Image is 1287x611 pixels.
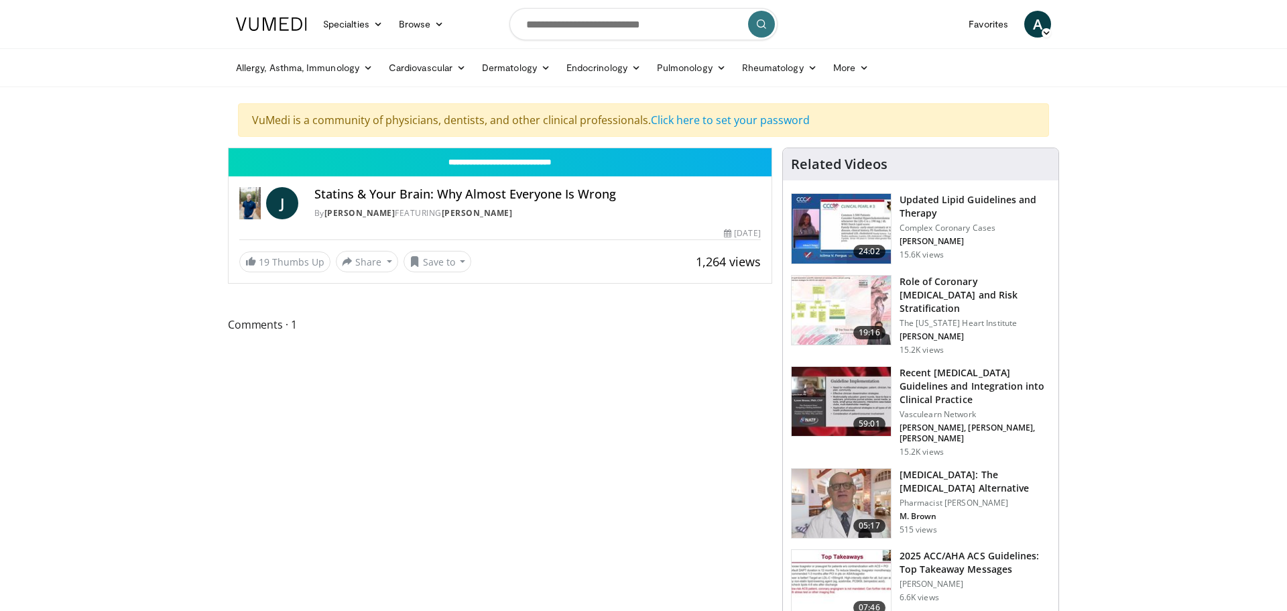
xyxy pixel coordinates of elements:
[791,468,1050,539] a: 05:17 [MEDICAL_DATA]: The [MEDICAL_DATA] Alternative Pharmacist [PERSON_NAME] M. Brown 515 views
[853,326,885,339] span: 19:16
[314,207,761,219] div: By FEATURING
[324,207,395,219] a: [PERSON_NAME]
[558,54,649,81] a: Endocrinology
[509,8,778,40] input: Search topics, interventions
[900,366,1050,406] h3: Recent [MEDICAL_DATA] Guidelines and Integration into Clinical Practice
[651,113,810,127] a: Click here to set your password
[961,11,1016,38] a: Favorites
[404,251,472,272] button: Save to
[649,54,734,81] a: Pulmonology
[228,54,381,81] a: Allergy, Asthma, Immunology
[791,366,1050,457] a: 59:01 Recent [MEDICAL_DATA] Guidelines and Integration into Clinical Practice Vasculearn Network ...
[315,11,391,38] a: Specialties
[792,194,891,264] img: 77f671eb-9394-4acc-bc78-a9f077f94e00.150x105_q85_crop-smart_upscale.jpg
[791,193,1050,264] a: 24:02 Updated Lipid Guidelines and Therapy Complex Coronary Cases [PERSON_NAME] 15.6K views
[442,207,513,219] a: [PERSON_NAME]
[900,318,1050,329] p: The [US_STATE] Heart Institute
[228,316,772,333] span: Comments 1
[791,275,1050,355] a: 19:16 Role of Coronary [MEDICAL_DATA] and Risk Stratification The [US_STATE] Heart Institute [PER...
[724,227,760,239] div: [DATE]
[900,524,937,535] p: 515 views
[792,367,891,437] img: 87825f19-cf4c-4b91-bba1-ce218758c6bb.150x105_q85_crop-smart_upscale.jpg
[900,331,1050,342] p: [PERSON_NAME]
[900,592,939,603] p: 6.6K views
[900,549,1050,576] h3: 2025 ACC/AHA ACS Guidelines: Top Takeaway Messages
[900,447,944,457] p: 15.2K views
[266,187,298,219] a: J
[825,54,877,81] a: More
[391,11,452,38] a: Browse
[791,156,887,172] h4: Related Videos
[900,498,1050,508] p: Pharmacist [PERSON_NAME]
[900,409,1050,420] p: Vasculearn Network
[900,511,1050,522] p: M. Brown
[474,54,558,81] a: Dermatology
[236,17,307,31] img: VuMedi Logo
[900,193,1050,220] h3: Updated Lipid Guidelines and Therapy
[900,468,1050,495] h3: [MEDICAL_DATA]: The [MEDICAL_DATA] Alternative
[853,519,885,533] span: 05:17
[239,187,261,219] img: Dr. Jordan Rennicke
[336,251,398,272] button: Share
[900,236,1050,247] p: [PERSON_NAME]
[696,254,761,270] span: 1,264 views
[900,249,944,260] p: 15.6K views
[900,579,1050,590] p: [PERSON_NAME]
[853,417,885,431] span: 59:01
[1024,11,1051,38] a: A
[900,345,944,355] p: 15.2K views
[238,103,1049,137] div: VuMedi is a community of physicians, dentists, and other clinical professionals.
[900,423,1050,444] p: [PERSON_NAME], [PERSON_NAME], [PERSON_NAME]
[900,223,1050,233] p: Complex Coronary Cases
[314,187,761,202] h4: Statins & Your Brain: Why Almost Everyone Is Wrong
[239,252,330,272] a: 19 Thumbs Up
[853,245,885,258] span: 24:02
[792,469,891,539] img: ce9609b9-a9bf-4b08-84dd-8eeb8ab29fc6.150x105_q85_crop-smart_upscale.jpg
[259,256,269,268] span: 19
[900,275,1050,315] h3: Role of Coronary [MEDICAL_DATA] and Risk Stratification
[734,54,825,81] a: Rheumatology
[792,276,891,345] img: 1efa8c99-7b8a-4ab5-a569-1c219ae7bd2c.150x105_q85_crop-smart_upscale.jpg
[381,54,474,81] a: Cardiovascular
